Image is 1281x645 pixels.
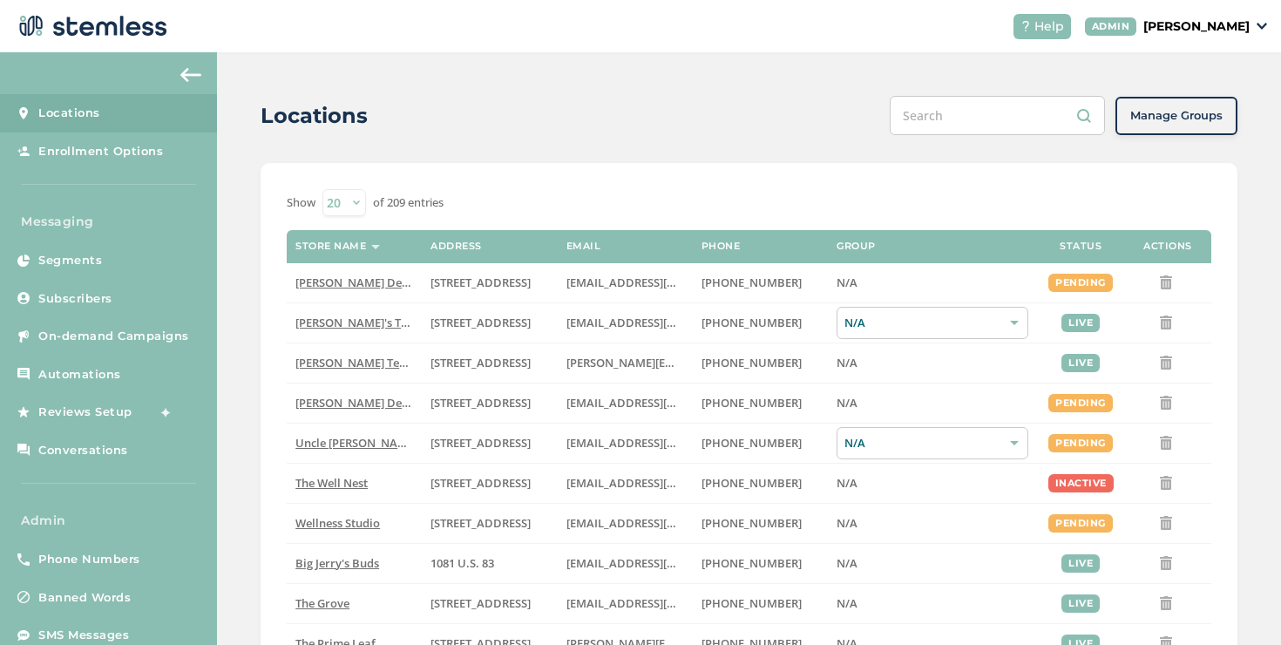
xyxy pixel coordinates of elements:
[1048,474,1114,492] div: inactive
[180,68,201,82] img: icon-arrow-back-accent-c549486e.svg
[701,355,802,370] span: [PHONE_NUMBER]
[566,476,684,491] label: vmrobins@gmail.com
[1124,230,1211,263] th: Actions
[1061,354,1100,372] div: live
[430,356,548,370] label: 5241 Center Boulevard
[701,316,819,330] label: (503) 804-9208
[1048,274,1113,292] div: pending
[38,143,163,160] span: Enrollment Options
[701,556,819,571] label: (580) 539-1118
[295,595,349,611] span: The Grove
[1130,107,1223,125] span: Manage Groups
[295,355,439,370] span: [PERSON_NAME] Test store
[566,316,684,330] label: brianashen@gmail.com
[430,395,531,411] span: [STREET_ADDRESS]
[38,290,112,308] span: Subscribers
[566,516,684,531] label: vmrobins@gmail.com
[566,436,684,451] label: christian@uncleherbsak.com
[837,241,876,252] label: Group
[14,9,167,44] img: logo-dark-0685b13c.svg
[701,596,819,611] label: (619) 600-1269
[1061,314,1100,332] div: live
[1061,594,1100,613] div: live
[566,315,756,330] span: [EMAIL_ADDRESS][DOMAIN_NAME]
[295,435,485,451] span: Uncle [PERSON_NAME]’s King Circle
[837,476,1028,491] label: N/A
[566,555,756,571] span: [EMAIL_ADDRESS][DOMAIN_NAME]
[295,515,380,531] span: Wellness Studio
[701,356,819,370] label: (503) 332-4545
[701,436,819,451] label: (907) 330-7833
[566,435,756,451] span: [EMAIL_ADDRESS][DOMAIN_NAME]
[38,328,189,345] span: On-demand Campaigns
[430,396,548,411] label: 17523 Ventura Boulevard
[701,476,819,491] label: (269) 929-8463
[430,316,548,330] label: 123 East Main Street
[371,245,380,249] img: icon-sort-1e1d7615.svg
[837,396,1028,411] label: N/A
[38,404,132,421] span: Reviews Setup
[566,395,756,411] span: [EMAIL_ADDRESS][DOMAIN_NAME]
[430,595,531,611] span: [STREET_ADDRESS]
[430,435,531,451] span: [STREET_ADDRESS]
[295,356,413,370] label: Swapnil Test store
[837,427,1028,459] div: N/A
[837,307,1028,339] div: N/A
[1257,23,1267,30] img: icon_down-arrow-small-66adaf34.svg
[701,475,802,491] span: [PHONE_NUMBER]
[295,596,413,611] label: The Grove
[430,436,548,451] label: 209 King Circle
[38,252,102,269] span: Segments
[38,627,129,644] span: SMS Messages
[566,596,684,611] label: dexter@thegroveca.com
[1020,21,1031,31] img: icon-help-white-03924b79.svg
[146,395,180,430] img: glitter-stars-b7820f95.gif
[295,516,413,531] label: Wellness Studio
[38,105,100,122] span: Locations
[38,442,128,459] span: Conversations
[287,194,315,212] label: Show
[430,476,548,491] label: 1005 4th Avenue
[430,275,548,290] label: 17523 Ventura Boulevard
[295,395,441,411] span: [PERSON_NAME] Delivery 4
[1194,561,1281,645] div: Chat Widget
[1048,434,1113,452] div: pending
[295,475,368,491] span: The Well Nest
[837,275,1028,290] label: N/A
[1143,17,1250,36] p: [PERSON_NAME]
[295,555,379,571] span: Big Jerry's Buds
[701,396,819,411] label: (818) 561-0790
[837,596,1028,611] label: N/A
[430,315,531,330] span: [STREET_ADDRESS]
[701,315,802,330] span: [PHONE_NUMBER]
[373,194,444,212] label: of 209 entries
[701,395,802,411] span: [PHONE_NUMBER]
[837,356,1028,370] label: N/A
[295,436,413,451] label: Uncle Herb’s King Circle
[38,589,131,607] span: Banned Words
[566,595,756,611] span: [EMAIL_ADDRESS][DOMAIN_NAME]
[295,275,432,290] span: [PERSON_NAME] Delivery
[430,275,531,290] span: [STREET_ADDRESS]
[38,366,121,384] span: Automations
[566,396,684,411] label: arman91488@gmail.com
[295,556,413,571] label: Big Jerry's Buds
[295,241,366,252] label: Store name
[295,396,413,411] label: Hazel Delivery 4
[1048,514,1113,533] div: pending
[38,551,140,568] span: Phone Numbers
[701,275,819,290] label: (818) 561-0790
[566,475,756,491] span: [EMAIL_ADDRESS][DOMAIN_NAME]
[566,515,756,531] span: [EMAIL_ADDRESS][DOMAIN_NAME]
[701,241,741,252] label: Phone
[1060,241,1101,252] label: Status
[566,355,845,370] span: [PERSON_NAME][EMAIL_ADDRESS][DOMAIN_NAME]
[430,241,482,252] label: Address
[430,596,548,611] label: 8155 Center Street
[566,241,601,252] label: Email
[701,595,802,611] span: [PHONE_NUMBER]
[566,356,684,370] label: swapnil@stemless.co
[1034,17,1064,36] span: Help
[295,315,448,330] span: [PERSON_NAME]'s Test Store
[1085,17,1137,36] div: ADMIN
